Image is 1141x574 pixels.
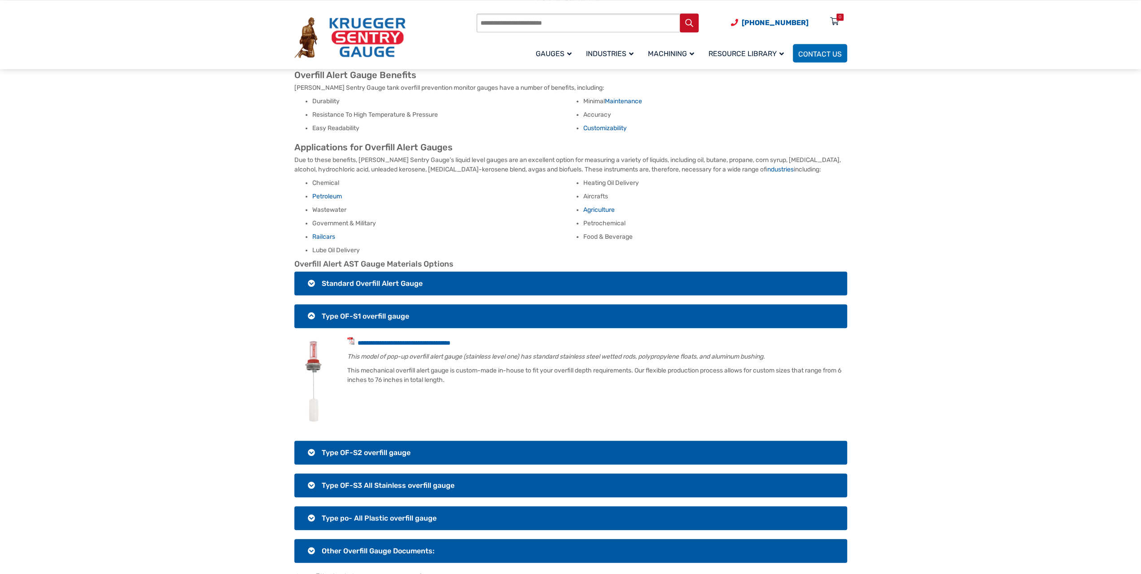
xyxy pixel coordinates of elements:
[294,366,847,385] p: This mechanical overfill alert gauge is custom-made in-house to fit your overfill depth requireme...
[583,219,847,228] li: Petrochemical
[322,279,423,288] span: Standard Overfill Alert Gauge
[583,97,847,106] li: Minimal
[294,155,847,174] p: Due to these benefits, [PERSON_NAME] Sentry Gauge’s liquid level gauges are an excellent option f...
[322,481,455,490] span: Type OF-S3 All Stainless overfill gauge
[536,49,572,58] span: Gauges
[312,233,335,241] a: Railcars
[322,448,411,457] span: Type OF-S2 overfill gauge
[294,17,406,58] img: Krueger Sentry Gauge
[586,49,634,58] span: Industries
[703,43,793,64] a: Resource Library
[583,110,847,119] li: Accuracy
[312,97,576,106] li: Durability
[294,259,847,269] h2: Overfill Alert AST Gauge Materials Options
[583,124,627,132] a: Customizability
[583,179,847,188] li: Heating Oil Delivery
[583,192,847,201] li: Aircrafts
[312,206,576,215] li: Wastewater
[322,312,409,320] span: Type OF-S1 overfill gauge
[583,232,847,241] li: Food & Beverage
[312,193,342,200] a: Petroleum
[581,43,643,64] a: Industries
[294,142,847,153] h2: Applications for Overfill Alert Gauges
[322,547,434,555] span: Other Overfill Gauge Documents:
[294,83,847,92] p: [PERSON_NAME] Sentry Gauge tank overfill prevention monitor gauges have a number of benefits, inc...
[312,110,576,119] li: Resistance To High Temperature & Pressure
[347,353,765,360] em: This model of pop-up overfill alert gauge (stainless level one) has standard stainless steel wett...
[583,206,615,214] a: Agriculture
[294,337,337,427] img: Standard Overfill Alert Gauge
[793,44,847,62] a: Contact Us
[312,179,576,188] li: Chemical
[322,514,437,522] span: Type po- All Plastic overfill gauge
[648,49,694,58] span: Machining
[643,43,703,64] a: Machining
[798,49,842,58] span: Contact Us
[312,219,576,228] li: Government & Military
[742,18,809,27] span: [PHONE_NUMBER]
[312,124,576,133] li: Easy Readability
[731,17,809,28] a: Phone Number (920) 434-8860
[312,246,576,255] li: Lube Oil Delivery
[605,97,642,105] a: Maintenance
[767,166,794,173] a: industries
[708,49,784,58] span: Resource Library
[294,70,847,81] h2: Overfill Alert Gauge Benefits
[839,13,841,21] div: 0
[530,43,581,64] a: Gauges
